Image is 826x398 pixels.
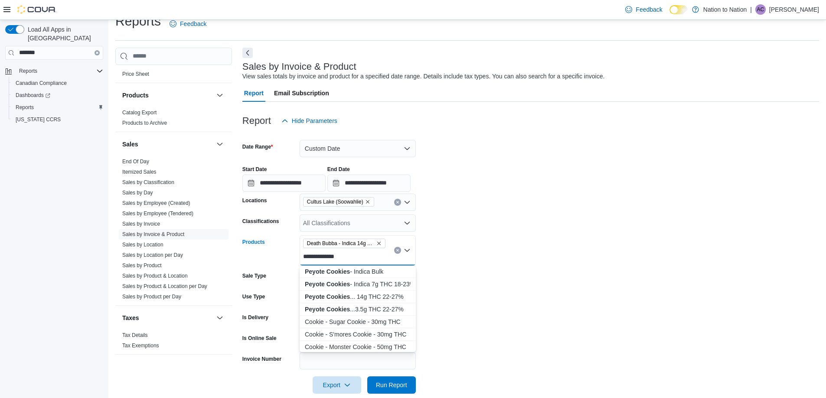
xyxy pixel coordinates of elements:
[122,262,162,269] span: Sales by Product
[17,5,56,14] img: Cova
[12,102,37,113] a: Reports
[242,175,326,192] input: Press the down key to open a popover containing a calendar.
[305,267,411,276] div: - Indica Bulk
[122,283,207,289] a: Sales by Product & Location per Day
[622,1,666,18] a: Feedback
[327,166,350,173] label: End Date
[122,179,174,185] a: Sales by Classification
[300,265,416,278] button: Peyote Cookies - Indica Bulk
[12,78,103,88] span: Canadian Compliance
[122,314,139,322] h3: Taxes
[757,4,764,15] span: AC
[122,343,159,349] a: Tax Exemptions
[16,66,103,76] span: Reports
[16,66,41,76] button: Reports
[242,72,605,81] div: View sales totals by invoice and product for a specified date range. Details include tax types. Y...
[122,221,160,227] a: Sales by Invoice
[122,140,213,149] button: Sales
[394,247,401,254] button: Clear input
[300,278,416,291] button: Peyote Cookies - Indica 7g THC 18-23%
[122,273,188,279] a: Sales by Product & Location
[750,4,752,15] p: |
[9,101,107,113] button: Reports
[300,303,416,316] button: Peyote Cookies - Indica 3.5g THC 22-27%
[394,199,401,206] button: Clear input
[122,168,157,175] span: Itemized Sales
[122,314,213,322] button: Taxes
[9,113,107,126] button: [US_STATE] CCRS
[305,317,411,326] div: Cookie - Sugar Cookie - 30mg THC
[122,91,149,100] h3: Products
[365,199,370,204] button: Remove Cultus Lake (Soowahlie) from selection in this group
[16,92,50,99] span: Dashboards
[404,220,411,227] button: Open list of options
[215,139,225,149] button: Sales
[122,332,148,339] span: Tax Details
[5,61,103,148] nav: Complex example
[327,175,411,192] input: Press the down key to open a popover containing a calendar.
[122,210,193,217] a: Sales by Employee (Tendered)
[303,239,385,248] span: Death Bubba - Indica 14g THC 22-27%
[305,305,411,314] div: ...3.5g THC 22-27%
[2,65,107,77] button: Reports
[16,116,61,123] span: [US_STATE] CCRS
[12,114,103,125] span: Washington CCRS
[115,156,232,305] div: Sales
[215,90,225,100] button: Products
[16,80,67,87] span: Canadian Compliance
[122,262,162,269] a: Sales by Product
[305,330,411,339] div: Cookie - S'mores Cookie - 30mg THC
[122,71,149,78] span: Price Sheet
[300,341,416,353] button: Cookie - Monster Cookie - 50mg THC
[215,313,225,323] button: Taxes
[19,68,37,74] span: Reports
[12,114,64,125] a: [US_STATE] CCRS
[242,356,281,362] label: Invoice Number
[300,316,416,328] button: Cookie - Sugar Cookie - 30mg THC
[122,283,207,290] span: Sales by Product & Location per Day
[404,247,411,254] button: Close list of options
[305,343,411,351] div: Cookie - Monster Cookie - 50mg THC
[122,210,193,217] span: Sales by Employee (Tendered)
[244,84,264,102] span: Report
[278,112,341,129] button: Hide Parameters
[242,48,253,58] button: Next
[122,189,153,196] span: Sales by Day
[9,77,107,89] button: Canadian Compliance
[242,239,265,246] label: Products
[318,376,356,394] span: Export
[404,199,411,206] button: Open list of options
[122,252,183,259] span: Sales by Location per Day
[122,332,148,338] a: Tax Details
[122,169,157,175] a: Itemized Sales
[122,293,181,300] span: Sales by Product per Day
[305,306,350,313] strong: Peyote Cookies
[9,89,107,101] a: Dashboards
[305,280,411,288] div: - Indica 7g THC 18-23%
[122,241,163,248] span: Sales by Location
[303,197,374,207] span: Cultus Lake (Soowahlie)
[242,116,271,126] h3: Report
[122,231,184,238] span: Sales by Invoice & Product
[300,328,416,341] button: Cookie - S'mores Cookie - 30mg THC
[305,293,350,300] strong: Peyote Cookies
[300,140,416,157] button: Custom Date
[313,376,361,394] button: Export
[769,4,819,15] p: [PERSON_NAME]
[242,314,268,321] label: Is Delivery
[115,69,232,83] div: Pricing
[242,143,273,150] label: Date Range
[242,293,265,300] label: Use Type
[12,78,70,88] a: Canadian Compliance
[122,200,190,206] a: Sales by Employee (Created)
[292,116,337,125] span: Hide Parameters
[115,330,232,354] div: Taxes
[242,335,277,342] label: Is Online Sale
[300,291,416,303] button: Peyote Cookies - Indica 14g THC 22-27%
[16,104,34,111] span: Reports
[636,5,662,14] span: Feedback
[12,90,103,100] span: Dashboards
[122,109,157,116] span: Catalog Export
